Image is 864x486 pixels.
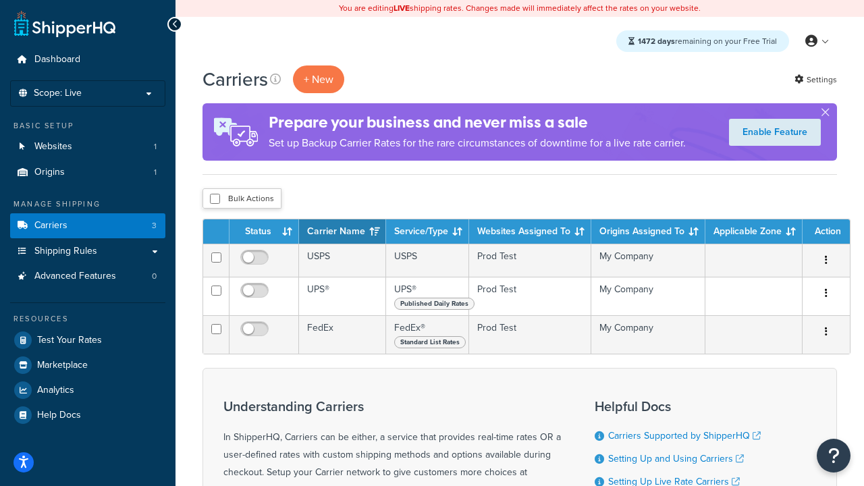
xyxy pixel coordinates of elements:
[269,111,686,134] h4: Prepare your business and never miss a sale
[616,30,789,52] div: remaining on your Free Trial
[10,378,165,402] a: Analytics
[34,141,72,153] span: Websites
[386,244,469,277] td: USPS
[299,315,386,354] td: FedEx
[803,219,850,244] th: Action
[10,213,165,238] li: Carriers
[705,219,803,244] th: Applicable Zone: activate to sort column ascending
[34,167,65,178] span: Origins
[14,10,115,37] a: ShipperHQ Home
[817,439,850,473] button: Open Resource Center
[10,264,165,289] li: Advanced Features
[37,360,88,371] span: Marketplace
[469,277,591,315] td: Prod Test
[794,70,837,89] a: Settings
[386,315,469,354] td: FedEx®
[394,336,466,348] span: Standard List Rates
[591,277,705,315] td: My Company
[37,335,102,346] span: Test Your Rates
[299,277,386,315] td: UPS®
[10,134,165,159] a: Websites 1
[608,429,761,443] a: Carriers Supported by ShipperHQ
[34,88,82,99] span: Scope: Live
[152,220,157,232] span: 3
[638,35,675,47] strong: 1472 days
[386,277,469,315] td: UPS®
[394,298,475,310] span: Published Daily Rates
[10,264,165,289] a: Advanced Features 0
[34,246,97,257] span: Shipping Rules
[469,244,591,277] td: Prod Test
[269,134,686,153] p: Set up Backup Carrier Rates for the rare circumstances of downtime for a live rate carrier.
[10,239,165,264] a: Shipping Rules
[386,219,469,244] th: Service/Type: activate to sort column ascending
[394,2,410,14] b: LIVE
[202,103,269,161] img: ad-rules-rateshop-fe6ec290ccb7230408bd80ed9643f0289d75e0ffd9eb532fc0e269fcd187b520.png
[10,328,165,352] a: Test Your Rates
[202,66,268,92] h1: Carriers
[230,219,299,244] th: Status: activate to sort column ascending
[10,134,165,159] li: Websites
[10,313,165,325] div: Resources
[10,160,165,185] li: Origins
[34,54,80,65] span: Dashboard
[299,219,386,244] th: Carrier Name: activate to sort column ascending
[37,410,81,421] span: Help Docs
[591,315,705,354] td: My Company
[154,167,157,178] span: 1
[608,452,744,466] a: Setting Up and Using Carriers
[10,120,165,132] div: Basic Setup
[299,244,386,277] td: USPS
[591,219,705,244] th: Origins Assigned To: activate to sort column ascending
[10,47,165,72] a: Dashboard
[37,385,74,396] span: Analytics
[34,271,116,282] span: Advanced Features
[154,141,157,153] span: 1
[10,213,165,238] a: Carriers 3
[10,198,165,210] div: Manage Shipping
[223,399,561,414] h3: Understanding Carriers
[469,219,591,244] th: Websites Assigned To: activate to sort column ascending
[152,271,157,282] span: 0
[10,160,165,185] a: Origins 1
[10,353,165,377] a: Marketplace
[469,315,591,354] td: Prod Test
[591,244,705,277] td: My Company
[34,220,67,232] span: Carriers
[293,65,344,93] button: + New
[595,399,771,414] h3: Helpful Docs
[202,188,281,209] button: Bulk Actions
[10,403,165,427] a: Help Docs
[729,119,821,146] a: Enable Feature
